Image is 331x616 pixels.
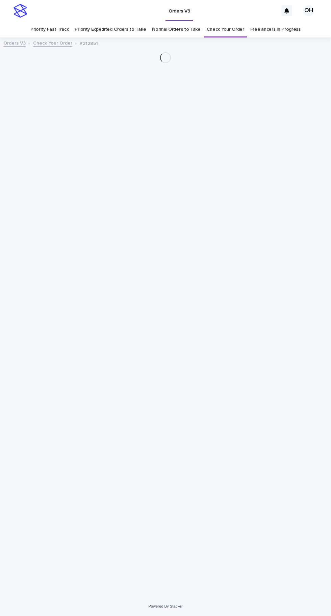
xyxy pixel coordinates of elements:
a: Priority Expedited Orders to Take [75,22,146,37]
a: Orders V3 [3,39,26,47]
p: #312851 [80,39,98,47]
img: stacker-logo-s-only.png [14,4,27,18]
a: Check Your Order [33,39,72,47]
div: OH [303,5,314,16]
a: Freelancers in Progress [250,22,301,37]
a: Powered By Stacker [148,604,182,608]
a: Check Your Order [207,22,244,37]
a: Priority Fast Track [30,22,69,37]
a: Normal Orders to Take [152,22,201,37]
